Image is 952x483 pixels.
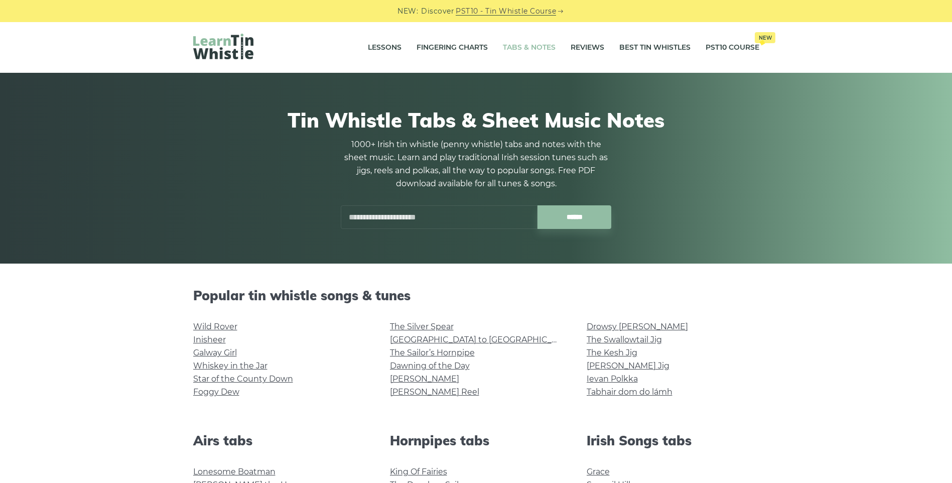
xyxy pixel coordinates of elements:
h2: Popular tin whistle songs & tunes [193,288,759,303]
a: [PERSON_NAME] [390,374,459,384]
h2: Hornpipes tabs [390,433,563,448]
a: King Of Fairies [390,467,447,476]
a: PST10 CourseNew [706,35,759,60]
a: The Silver Spear [390,322,454,331]
a: Tabs & Notes [503,35,556,60]
a: Grace [587,467,610,476]
a: [PERSON_NAME] Jig [587,361,669,371]
a: The Sailor’s Hornpipe [390,348,475,357]
a: Star of the County Down [193,374,293,384]
a: The Swallowtail Jig [587,335,662,344]
a: Tabhair dom do lámh [587,387,672,397]
span: New [755,32,775,43]
a: Foggy Dew [193,387,239,397]
h2: Irish Songs tabs [587,433,759,448]
a: Lonesome Boatman [193,467,276,476]
a: Galway Girl [193,348,237,357]
a: [GEOGRAPHIC_DATA] to [GEOGRAPHIC_DATA] [390,335,575,344]
a: Fingering Charts [417,35,488,60]
h1: Tin Whistle Tabs & Sheet Music Notes [193,108,759,132]
a: Lessons [368,35,401,60]
a: The Kesh Jig [587,348,637,357]
img: LearnTinWhistle.com [193,34,253,59]
a: Dawning of the Day [390,361,470,371]
a: Inisheer [193,335,226,344]
p: 1000+ Irish tin whistle (penny whistle) tabs and notes with the sheet music. Learn and play tradi... [341,138,612,190]
a: Ievan Polkka [587,374,638,384]
a: Best Tin Whistles [619,35,691,60]
h2: Airs tabs [193,433,366,448]
a: Reviews [571,35,604,60]
a: Wild Rover [193,322,237,331]
a: Drowsy [PERSON_NAME] [587,322,688,331]
a: Whiskey in the Jar [193,361,267,371]
a: [PERSON_NAME] Reel [390,387,479,397]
